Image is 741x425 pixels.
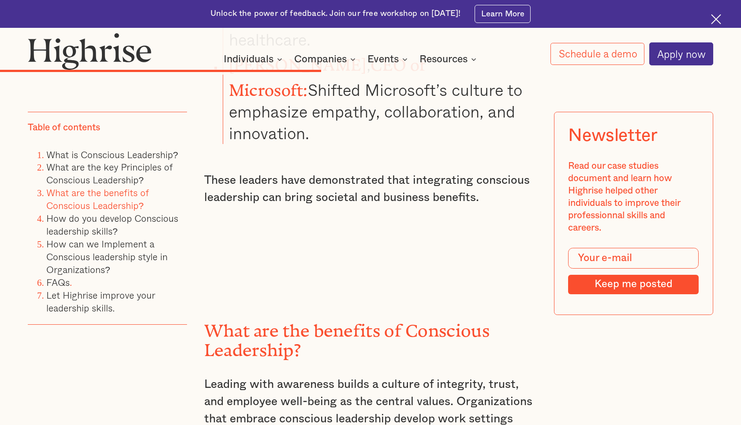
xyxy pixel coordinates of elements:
a: What is Conscious Leadership? [46,147,178,161]
div: Companies [294,54,358,65]
div: Events [367,54,399,65]
div: Companies [294,54,347,65]
img: Highrise logo [28,33,152,70]
a: Learn More [475,5,531,23]
form: Modal Form [569,248,699,294]
div: Unlock the power of feedback. Join our free workshop on [DATE]! [210,8,461,19]
input: Keep me posted [569,274,699,294]
p: ‍ [204,223,537,240]
div: Events [367,54,410,65]
a: What are the benefits of Conscious Leadership? [46,186,149,212]
div: Table of contents [28,121,100,133]
li: , Shifted Microsoft’s culture to emphasize empathy, collaboration, and innovation. [223,50,537,144]
a: FAQs [46,275,70,289]
div: Newsletter [569,126,658,146]
div: Individuals [224,54,273,65]
img: Cross icon [711,14,721,24]
strong: CEO of Microsoft: [229,56,426,91]
a: How can we Implement a Conscious leadership style in Organizations? [46,237,168,277]
a: Schedule a demo [550,43,644,65]
p: These leaders have demonstrated that integrating conscious leadership can bring societal and busi... [204,172,537,207]
input: Your e-mail [569,248,699,269]
strong: What are the benefits of Conscious Leadership? [204,321,490,352]
div: Resources [419,54,468,65]
a: What are the key Principles of Conscious Leadership? [46,160,173,187]
div: Read our case studies document and learn how Highrise helped other individuals to improve their p... [569,160,699,234]
div: Resources [419,54,479,65]
li: . [46,276,187,289]
a: Let Highrise improve your leadership skills. [46,288,155,315]
a: Apply now [649,42,713,65]
a: How do you develop Conscious leadership skills? [46,211,178,238]
div: Individuals [224,54,285,65]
